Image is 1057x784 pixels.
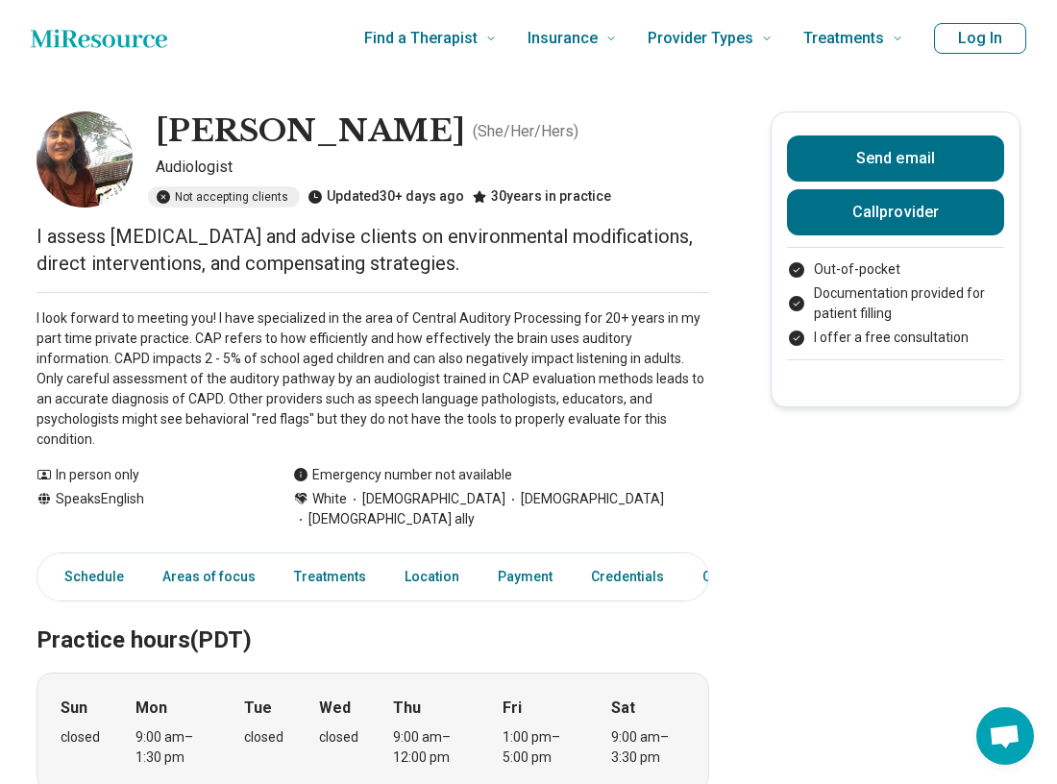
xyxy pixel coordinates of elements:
[393,697,421,720] strong: Thu
[691,557,760,597] a: Other
[61,727,100,747] div: closed
[283,557,378,597] a: Treatments
[473,120,578,143] p: ( She/Her/Hers )
[244,727,283,747] div: closed
[37,489,255,529] div: Speaks English
[528,25,598,52] span: Insurance
[37,223,709,277] p: I assess [MEDICAL_DATA] and advise clients on environmental modifications, direct interventions, ...
[472,186,611,208] div: 30 years in practice
[486,557,564,597] a: Payment
[37,578,709,657] h2: Practice hours (PDT)
[37,308,709,450] p: I look forward to meeting you! I have specialized in the area of Central Auditory Processing for ...
[41,557,135,597] a: Schedule
[503,727,577,768] div: 1:00 pm – 5:00 pm
[787,189,1004,235] button: Callprovider
[156,111,465,152] h1: [PERSON_NAME]
[151,557,267,597] a: Areas of focus
[611,697,635,720] strong: Sat
[307,186,464,208] div: Updated 30+ days ago
[156,156,709,179] p: Audiologist
[135,697,167,720] strong: Mon
[803,25,884,52] span: Treatments
[293,465,512,485] div: Emergency number not available
[244,697,272,720] strong: Tue
[611,727,685,768] div: 9:00 am – 3:30 pm
[393,727,467,768] div: 9:00 am – 12:00 pm
[579,557,676,597] a: Credentials
[787,259,1004,348] ul: Payment options
[505,489,664,509] span: [DEMOGRAPHIC_DATA]
[648,25,753,52] span: Provider Types
[787,328,1004,348] li: I offer a free consultation
[37,465,255,485] div: In person only
[319,697,351,720] strong: Wed
[319,727,358,747] div: closed
[31,19,167,58] a: Home page
[787,283,1004,324] li: Documentation provided for patient filling
[347,489,505,509] span: [DEMOGRAPHIC_DATA]
[61,697,87,720] strong: Sun
[312,489,347,509] span: White
[364,25,478,52] span: Find a Therapist
[135,727,209,768] div: 9:00 am – 1:30 pm
[393,557,471,597] a: Location
[37,111,133,208] img: Dimitra Loomos, Audiologist
[934,23,1026,54] button: Log In
[787,135,1004,182] button: Send email
[503,697,522,720] strong: Fri
[148,186,300,208] div: Not accepting clients
[293,509,475,529] span: [DEMOGRAPHIC_DATA] ally
[976,707,1034,765] div: Open chat
[787,259,1004,280] li: Out-of-pocket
